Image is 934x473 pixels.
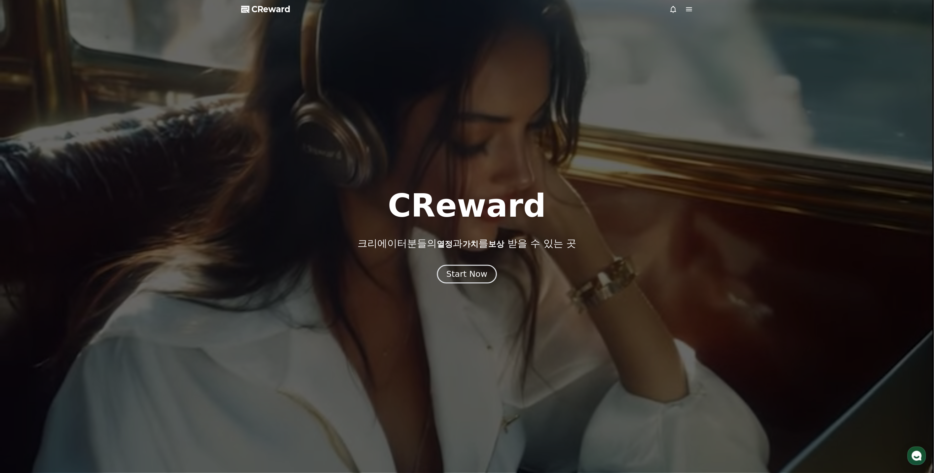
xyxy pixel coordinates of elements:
a: 설정 [85,209,127,226]
span: 대화 [60,220,68,225]
h1: CReward [388,190,546,222]
span: CReward [252,4,291,15]
div: Start Now [446,269,487,280]
a: Start Now [438,272,496,278]
span: 보상 [488,239,504,249]
span: 가치 [463,239,478,249]
a: CReward [241,4,291,15]
button: Start Now [437,265,497,284]
span: 설정 [102,219,110,225]
a: 홈 [2,209,44,226]
span: 홈 [21,219,25,225]
a: 대화 [44,209,85,226]
span: 열정 [437,239,453,249]
p: 크리에이터분들의 과 를 받을 수 있는 곳 [357,237,576,249]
